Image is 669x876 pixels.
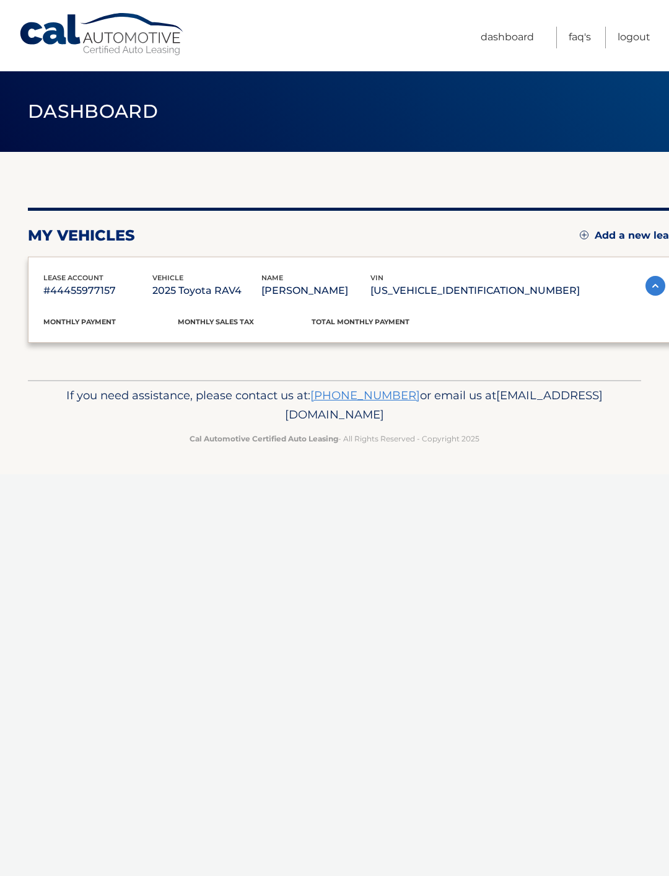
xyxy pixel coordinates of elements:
img: add.svg [580,231,588,239]
h2: my vehicles [28,226,135,245]
span: name [261,273,283,282]
span: Total Monthly Payment [312,317,409,326]
span: Dashboard [28,100,158,123]
span: vehicle [152,273,183,282]
a: Logout [618,27,650,48]
strong: Cal Automotive Certified Auto Leasing [190,434,338,443]
span: Monthly sales Tax [178,317,254,326]
p: $361.20 [43,327,178,344]
p: [US_VEHICLE_IDENTIFICATION_NUMBER] [370,282,580,299]
p: #44455977157 [43,282,152,299]
p: [PERSON_NAME] [261,282,370,299]
img: accordion-active.svg [645,276,665,296]
a: FAQ's [569,27,591,48]
a: Dashboard [481,27,534,48]
p: $361.20 [312,327,446,344]
p: If you need assistance, please contact us at: or email us at [46,386,623,425]
span: Monthly Payment [43,317,116,326]
p: - All Rights Reserved - Copyright 2025 [46,432,623,445]
a: [PHONE_NUMBER] [310,388,420,402]
p: 2025 Toyota RAV4 [152,282,261,299]
span: vin [370,273,383,282]
span: lease account [43,273,103,282]
p: $0.00 [178,327,312,344]
a: Cal Automotive [19,12,186,56]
